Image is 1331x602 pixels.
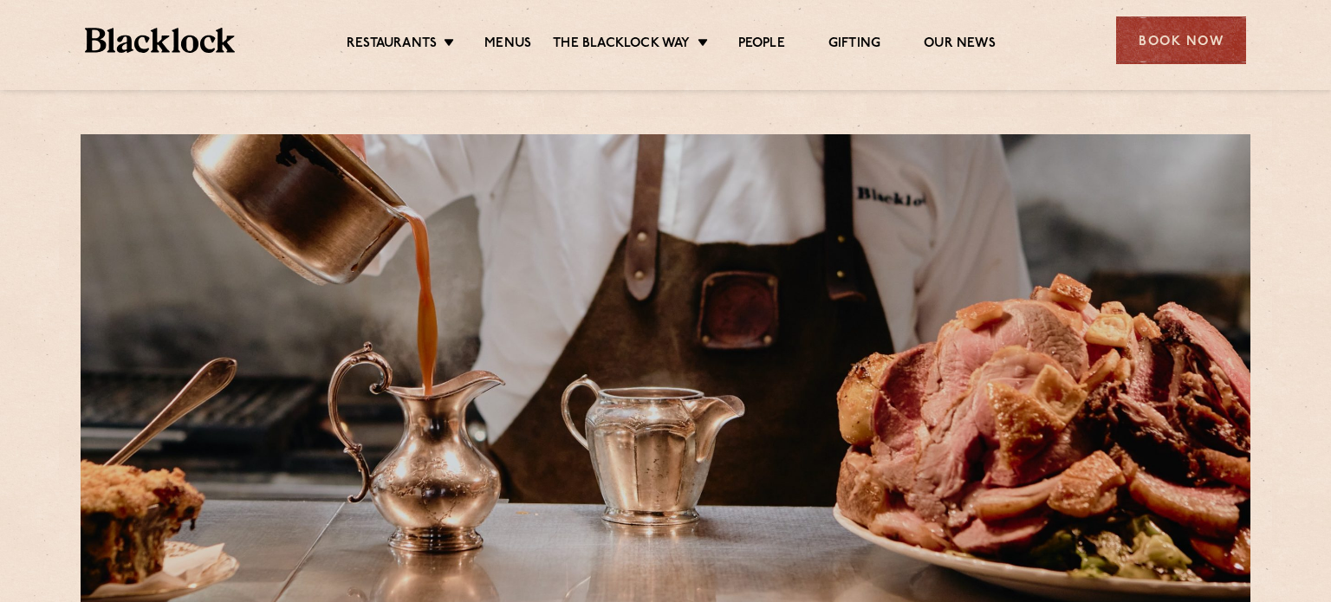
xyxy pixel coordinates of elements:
div: Book Now [1116,16,1246,64]
a: The Blacklock Way [553,36,690,55]
img: BL_Textured_Logo-footer-cropped.svg [85,28,235,53]
a: People [738,36,785,55]
a: Restaurants [347,36,437,55]
a: Menus [484,36,531,55]
a: Gifting [828,36,880,55]
a: Our News [924,36,996,55]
